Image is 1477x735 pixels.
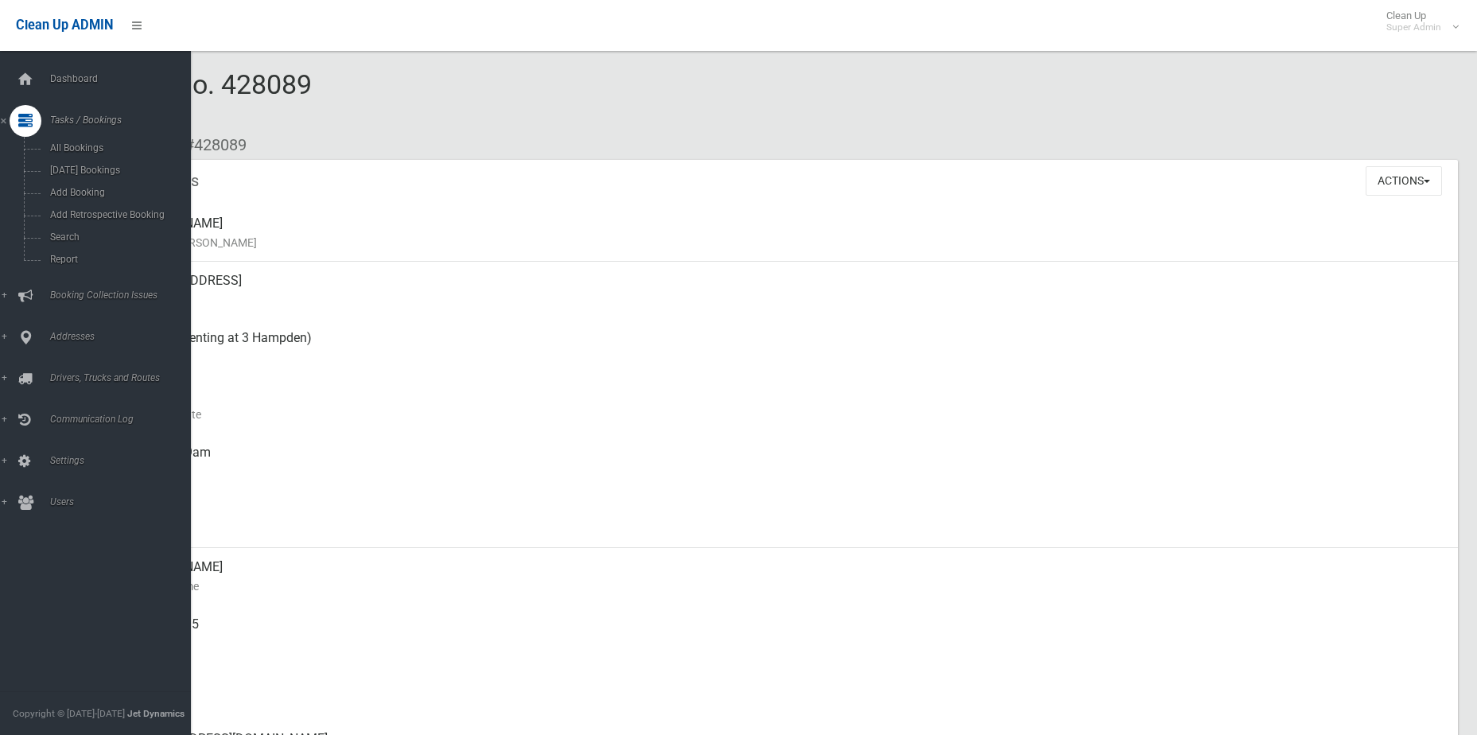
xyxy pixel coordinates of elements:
small: Collected At [127,462,1445,481]
div: [STREET_ADDRESS] [127,262,1445,319]
span: Tasks / Bookings [45,115,203,126]
div: [PERSON_NAME] [127,548,1445,605]
span: Report [45,254,189,265]
small: Pickup Point [127,348,1445,367]
strong: Jet Dynamics [127,708,185,719]
span: [DATE] Bookings [45,165,189,176]
li: #428089 [173,130,247,160]
div: 0472523435 [127,605,1445,663]
span: Drivers, Trucks and Routes [45,372,203,383]
span: Settings [45,455,203,466]
small: Zone [127,519,1445,539]
span: Add Retrospective Booking [45,209,189,220]
span: Clean Up ADMIN [16,17,113,33]
div: None given [127,663,1445,720]
small: Super Admin [1386,21,1441,33]
div: Other (Presenting at 3 Hampden) [127,319,1445,376]
small: Landline [127,691,1445,710]
div: [DATE] [127,491,1445,548]
span: Addresses [45,331,203,342]
span: Copyright © [DATE]-[DATE] [13,708,125,719]
span: All Bookings [45,142,189,154]
span: Clean Up [1378,10,1457,33]
div: [PERSON_NAME] [127,204,1445,262]
small: Mobile [127,634,1445,653]
div: [DATE] [127,376,1445,434]
small: Name of [PERSON_NAME] [127,233,1445,252]
span: Booking Collection Issues [45,290,203,301]
button: Actions [1366,166,1442,196]
span: Booking No. 428089 [70,68,312,130]
small: Contact Name [127,577,1445,596]
span: Users [45,496,203,507]
div: [DATE] 8:29am [127,434,1445,491]
span: Search [45,231,189,243]
span: Add Booking [45,187,189,198]
small: Address [127,290,1445,309]
span: Dashboard [45,73,203,84]
small: Collection Date [127,405,1445,424]
span: Communication Log [45,414,203,425]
